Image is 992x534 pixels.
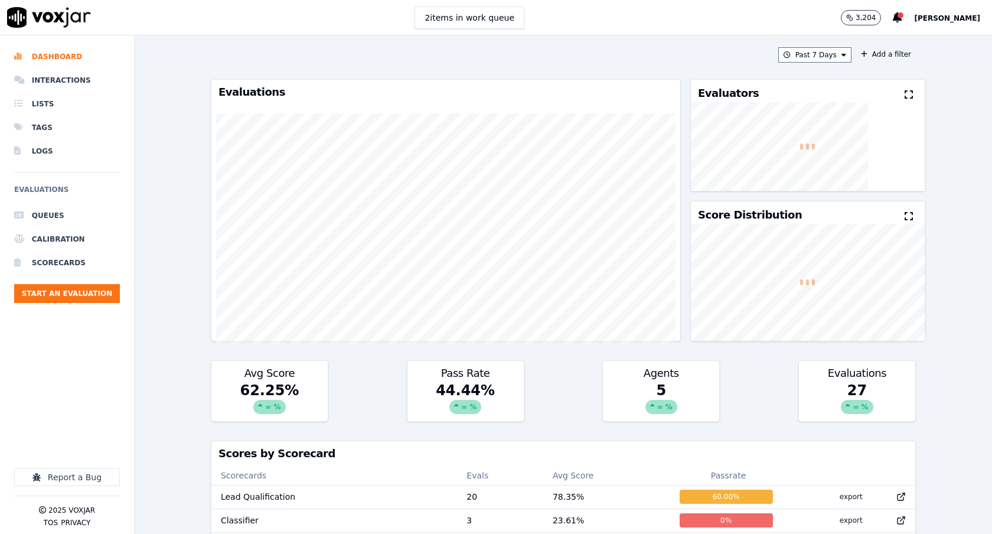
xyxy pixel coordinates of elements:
[211,381,328,421] div: 62.25 %
[415,368,517,379] h3: Pass Rate
[457,485,543,509] td: 20
[856,47,916,61] button: Add a filter
[14,116,120,139] a: Tags
[14,251,120,275] a: Scorecards
[841,10,881,25] button: 3,204
[14,227,120,251] a: Calibration
[44,518,58,528] button: TOS
[14,92,120,116] a: Lists
[211,509,457,532] td: Classifier
[14,139,120,163] a: Logs
[799,381,915,421] div: 27
[856,13,876,22] p: 3,204
[778,47,851,63] button: Past 7 Days
[457,466,543,485] th: Evals
[449,400,481,414] div: ∞ %
[218,448,908,459] h3: Scores by Scorecard
[218,87,673,97] h3: Evaluations
[14,284,120,303] button: Start an Evaluation
[841,400,873,414] div: ∞ %
[603,381,719,421] div: 5
[680,490,773,504] div: 60.00 %
[61,518,90,528] button: Privacy
[645,400,677,414] div: ∞ %
[457,509,543,532] td: 3
[14,204,120,227] a: Queues
[7,7,91,28] img: voxjar logo
[698,210,802,220] h3: Score Distribution
[806,368,908,379] h3: Evaluations
[14,45,120,69] a: Dashboard
[218,368,321,379] h3: Avg Score
[253,400,285,414] div: ∞ %
[14,468,120,486] button: Report a Bug
[830,487,872,506] button: export
[830,511,872,530] button: export
[211,466,457,485] th: Scorecards
[14,69,120,92] a: Interactions
[698,88,759,99] h3: Evaluators
[680,513,773,528] div: 0 %
[543,466,670,485] th: Avg Score
[610,368,712,379] h3: Agents
[543,509,670,532] td: 23.61 %
[407,381,524,421] div: 44.44 %
[670,466,787,485] th: Passrate
[48,506,95,515] p: 2025 Voxjar
[914,11,992,25] button: [PERSON_NAME]
[914,14,980,22] span: [PERSON_NAME]
[211,485,457,509] td: Lead Qualification
[14,183,120,204] h6: Evaluations
[841,10,893,25] button: 3,204
[543,485,670,509] td: 78.35 %
[415,6,524,29] button: 2items in work queue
